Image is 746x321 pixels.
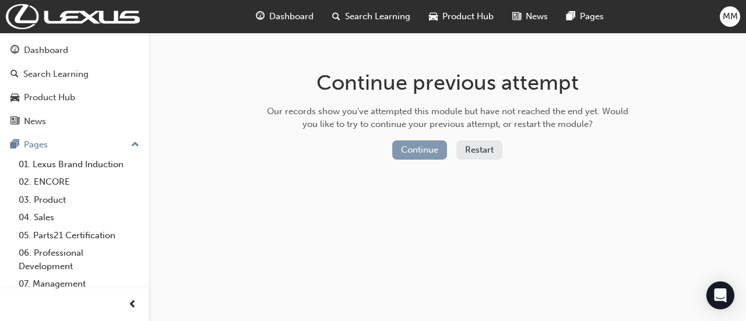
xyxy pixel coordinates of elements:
a: 01. Lexus Brand Induction [14,156,144,174]
button: MM [720,6,740,27]
div: Search Learning [23,68,89,81]
div: Our records show you've attempted this module but have not reached the end yet. Would you like to... [263,105,632,131]
button: Pages [5,134,144,156]
a: News [5,111,144,132]
span: up-icon [131,137,139,153]
span: news-icon [512,9,521,24]
span: Product Hub [442,10,494,23]
div: Dashboard [24,44,68,57]
h1: Continue previous attempt [263,70,632,96]
a: 06. Professional Development [14,244,144,275]
span: news-icon [10,117,19,127]
span: search-icon [332,9,340,24]
a: pages-iconPages [557,5,613,29]
span: pages-icon [10,140,19,150]
div: Open Intercom Messenger [706,281,734,309]
span: search-icon [10,69,19,80]
a: 07. Management [14,275,144,293]
span: car-icon [429,9,438,24]
a: Search Learning [5,64,144,85]
img: Trak [6,4,140,29]
span: Pages [580,10,604,23]
a: 05. Parts21 Certification [14,227,144,245]
div: News [24,115,46,128]
button: Restart [456,140,502,160]
button: Continue [392,140,447,160]
div: Pages [24,138,48,151]
button: DashboardSearch LearningProduct HubNews [5,37,144,134]
span: guage-icon [256,9,265,24]
a: Product Hub [5,87,144,108]
a: 02. ENCORE [14,173,144,191]
span: car-icon [10,93,19,103]
div: Product Hub [24,91,75,104]
a: car-iconProduct Hub [420,5,503,29]
span: MM [723,10,738,23]
a: guage-iconDashboard [247,5,323,29]
span: guage-icon [10,45,19,56]
a: 04. Sales [14,209,144,227]
span: Dashboard [269,10,314,23]
span: pages-icon [566,9,575,24]
a: news-iconNews [503,5,557,29]
span: News [526,10,548,23]
span: Search Learning [345,10,410,23]
a: 03. Product [14,191,144,209]
a: search-iconSearch Learning [323,5,420,29]
a: Dashboard [5,40,144,61]
span: prev-icon [128,298,137,312]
